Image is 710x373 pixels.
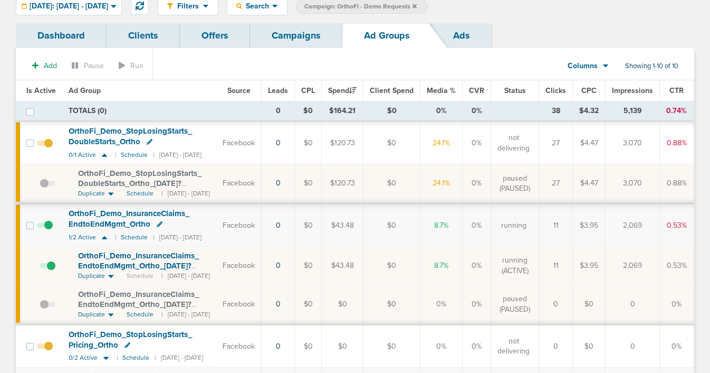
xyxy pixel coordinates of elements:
[660,121,694,164] td: 0.88%
[539,324,573,367] td: 0
[573,121,606,164] td: $4.47
[161,272,210,281] small: | [DATE] - [DATE]
[276,261,281,270] a: 0
[161,189,210,198] small: | [DATE] - [DATE]
[301,86,315,95] span: CPL
[328,86,357,95] span: Spend
[78,251,199,281] span: OrthoFi_ Demo_ InsuranceClaims_ EndtoEndMgmt_ Ortho_ [DATE]?id=174&cmp_ id=9658101
[216,203,262,246] td: Facebook
[573,324,606,367] td: $0
[268,86,288,95] span: Leads
[573,164,606,203] td: $4.47
[180,23,250,48] a: Offers
[420,285,463,324] td: 0%
[69,354,98,362] span: 0/2 Active
[322,164,363,203] td: $120.73
[295,285,322,324] td: $0
[463,247,491,285] td: 0%
[16,23,107,48] a: Dashboard
[30,3,108,10] span: [DATE]: [DATE] - [DATE]
[342,23,431,48] a: Ad Groups
[322,101,363,122] td: $164.21
[660,101,694,122] td: 0.74%
[573,203,606,246] td: $3.95
[539,203,573,246] td: 11
[127,189,153,198] span: Schedule
[606,285,660,324] td: 0
[276,138,281,147] a: 0
[420,101,463,122] td: 0%
[69,209,189,229] span: OrthoFi_ Demo_ InsuranceClaims_ EndtoEndMgmt_ Ortho
[295,101,322,122] td: $0
[227,86,251,95] span: Source
[161,310,210,319] small: | [DATE] - [DATE]
[107,23,180,48] a: Clients
[276,342,281,351] a: 0
[504,86,526,95] span: Status
[469,86,484,95] span: CVR
[216,285,262,324] td: Facebook
[262,101,295,122] td: 0
[295,324,322,367] td: $0
[121,234,148,241] small: Schedule
[322,203,363,246] td: $43.48
[501,220,526,231] span: running
[491,285,539,324] td: paused (PAUSED)
[69,330,192,350] span: OrthoFi_ Demo_ StopLosingStarts_ Pricing_ Ortho
[545,86,566,95] span: Clicks
[363,164,420,203] td: $0
[363,121,420,164] td: $0
[581,86,597,95] span: CPC
[69,151,96,159] span: 0/1 Active
[660,203,694,246] td: 0.53%
[669,86,684,95] span: CTR
[606,324,660,367] td: 0
[216,121,262,164] td: Facebook
[122,354,149,362] small: Schedule
[660,285,694,324] td: 0%
[539,247,573,285] td: 11
[539,285,573,324] td: 0
[660,247,694,285] td: 0.53%
[463,203,491,246] td: 0%
[363,203,420,246] td: $0
[121,151,148,159] small: Schedule
[322,324,363,367] td: $0
[625,62,678,71] span: Showing 1-10 of 10
[295,164,322,203] td: $0
[69,126,192,146] span: OrthoFi_ Demo_ StopLosingStarts_ DoubleStarts_ Ortho
[78,310,105,319] span: Duplicate
[606,164,660,203] td: 3,070
[431,23,492,48] a: Ads
[26,58,63,73] button: Add
[606,203,660,246] td: 2,069
[276,300,281,309] a: 0
[370,86,414,95] span: Client Spend
[155,354,203,362] small: | [DATE] - [DATE]
[539,164,573,203] td: 27
[153,151,202,159] small: | [DATE] - [DATE]
[295,203,322,246] td: $0
[420,121,463,164] td: 24.1%
[539,101,573,122] td: 38
[606,247,660,285] td: 2,069
[322,121,363,164] td: $120.73
[660,164,694,203] td: 0.88%
[304,2,417,11] span: Campaign: OrthoFi - Demo Requests
[463,164,491,203] td: 0%
[463,121,491,164] td: 0%
[497,336,530,357] span: not delivering
[173,2,203,11] span: Filters
[363,285,420,324] td: $0
[363,101,420,122] td: $0
[491,247,539,285] td: running (ACTIVE)
[606,121,660,164] td: 3,070
[363,324,420,367] td: $0
[216,164,262,203] td: Facebook
[573,247,606,285] td: $3.95
[463,285,491,324] td: 0%
[153,234,202,241] small: | [DATE] - [DATE]
[497,133,530,153] span: not delivering
[573,101,606,122] td: $4.32
[612,86,653,95] span: Impressions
